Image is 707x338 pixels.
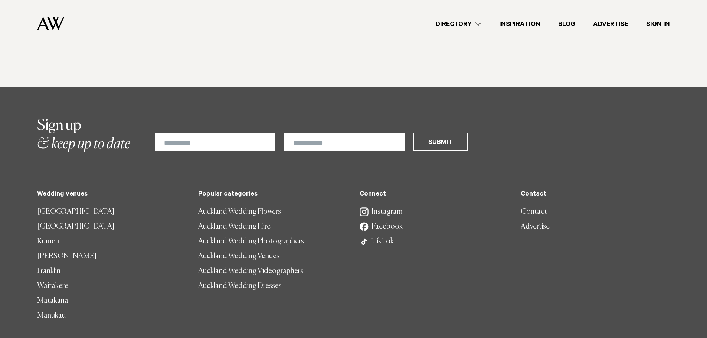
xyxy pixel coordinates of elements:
[37,117,130,154] h2: & keep up to date
[198,204,347,219] a: Auckland Wedding Flowers
[37,118,81,133] span: Sign up
[198,249,347,264] a: Auckland Wedding Venues
[521,191,670,198] h5: Contact
[490,19,549,29] a: Inspiration
[37,204,186,219] a: [GEOGRAPHIC_DATA]
[37,249,186,264] a: [PERSON_NAME]
[521,204,670,219] a: Contact
[37,234,186,249] a: Kumeu
[584,19,637,29] a: Advertise
[37,293,186,308] a: Matakana
[198,279,347,293] a: Auckland Wedding Dresses
[413,133,468,151] button: Submit
[37,264,186,279] a: Franklin
[198,234,347,249] a: Auckland Wedding Photographers
[37,219,186,234] a: [GEOGRAPHIC_DATA]
[37,308,186,323] a: Manukau
[427,19,490,29] a: Directory
[360,191,509,198] h5: Connect
[360,204,509,219] a: Instagram
[37,17,64,30] img: Auckland Weddings Logo
[37,191,186,198] h5: Wedding venues
[360,234,509,249] a: TikTok
[37,279,186,293] a: Waitakere
[198,191,347,198] h5: Popular categories
[549,19,584,29] a: Blog
[198,219,347,234] a: Auckland Wedding Hire
[360,219,509,234] a: Facebook
[521,219,670,234] a: Advertise
[198,264,347,279] a: Auckland Wedding Videographers
[637,19,679,29] a: Sign In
